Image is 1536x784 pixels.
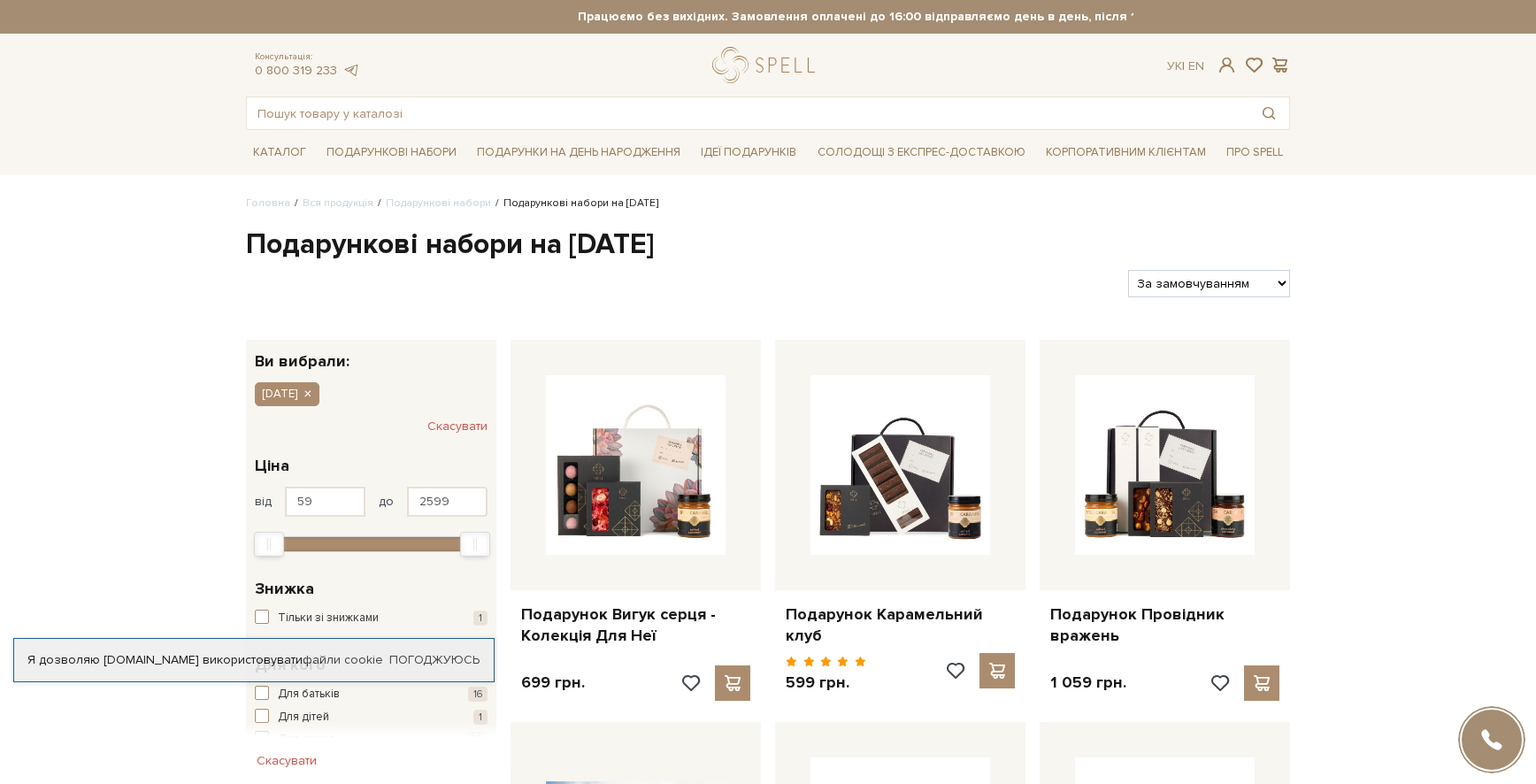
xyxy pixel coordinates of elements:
span: [DATE] [262,386,297,402]
div: Я дозволяю [DOMAIN_NAME] використовувати [14,652,494,668]
span: Для батьків [278,686,340,703]
span: Тільки зі знижками [278,610,379,627]
a: Вся продукція [303,196,373,210]
p: 599 грн. [786,673,866,693]
a: logo [712,47,823,83]
a: Солодощі з експрес-доставкою [810,137,1033,167]
input: Ціна [407,487,488,517]
button: Пошук товару у каталозі [1248,97,1289,129]
button: [DATE] [255,382,319,405]
span: 32 [465,732,488,747]
span: до [379,494,394,510]
span: Каталог [246,139,313,166]
a: Подарунок Провідник вражень [1050,604,1279,646]
a: En [1188,58,1204,73]
a: файли cookie [303,652,383,667]
span: Ідеї подарунків [694,139,803,166]
input: Ціна [285,487,365,517]
button: Скасувати [427,412,488,441]
span: 1 [473,710,488,725]
div: Ви вибрали: [246,340,496,369]
strong: Працюємо без вихідних. Замовлення оплачені до 16:00 відправляємо день в день, після 16:00 - насту... [403,9,1447,25]
input: Пошук товару у каталозі [247,97,1248,129]
a: Подарунок Карамельний клуб [786,604,1015,646]
span: Для дітей [278,709,329,726]
a: Погоджуюсь [389,652,480,668]
span: 1 [473,611,488,626]
span: | [1182,58,1185,73]
a: Корпоративним клієнтам [1039,137,1213,167]
li: Подарункові набори на [DATE] [491,196,658,211]
span: Консультація: [255,51,359,63]
span: Знижка [255,577,314,601]
span: Ціна [255,454,289,478]
button: Скасувати [246,747,327,775]
span: Подарунки на День народження [470,139,687,166]
span: 16 [468,687,488,702]
span: Для друзів [278,731,335,749]
div: Min [254,532,284,557]
div: Max [460,532,490,557]
p: 1 059 грн. [1050,673,1126,693]
div: Ук [1167,58,1204,74]
a: Подарункові набори [386,196,491,210]
a: Подарунок Вигук серця - Колекція Для Неї [521,604,750,646]
button: Для друзів 32 [255,731,488,749]
span: від [255,494,272,510]
a: 0 800 319 233 [255,63,337,78]
span: Подарункові набори [319,139,464,166]
p: 699 грн. [521,673,585,693]
button: Для дітей 1 [255,709,488,726]
button: Для батьків 16 [255,686,488,703]
button: Тільки зі знижками 1 [255,610,488,627]
h1: Подарункові набори на [DATE] [246,227,1290,264]
a: Головна [246,196,290,210]
a: telegram [342,63,359,78]
span: Про Spell [1219,139,1290,166]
